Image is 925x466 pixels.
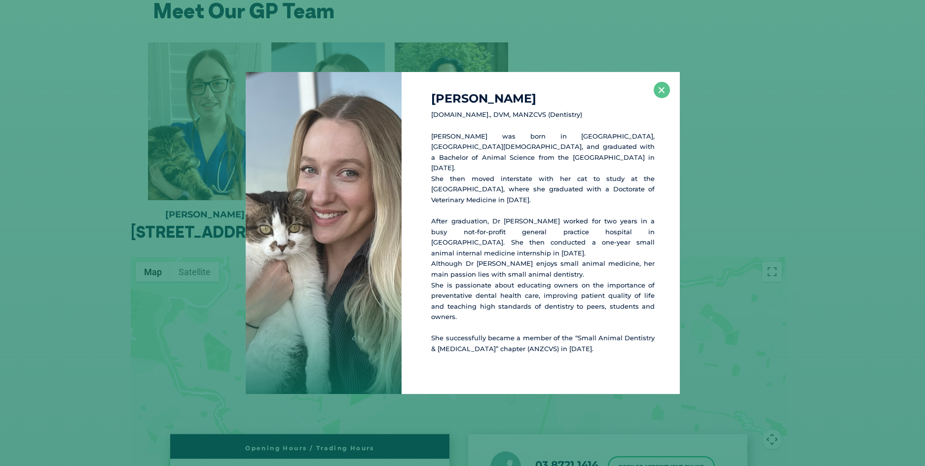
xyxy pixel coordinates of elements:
button: × [654,82,670,98]
p: [PERSON_NAME] was born in [GEOGRAPHIC_DATA], [GEOGRAPHIC_DATA][DEMOGRAPHIC_DATA], and graduated w... [431,131,655,206]
p: She successfully became a member of the “Small Animal Dentistry & [MEDICAL_DATA]” chapter (ANZCVS... [431,333,655,354]
p: [DOMAIN_NAME]., DVM, MANZCVS (Dentistry) [431,109,655,120]
p: After graduation, Dr [PERSON_NAME] worked for two years in a busy not-for-profit general practice... [431,216,655,323]
h4: [PERSON_NAME] [431,93,655,105]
